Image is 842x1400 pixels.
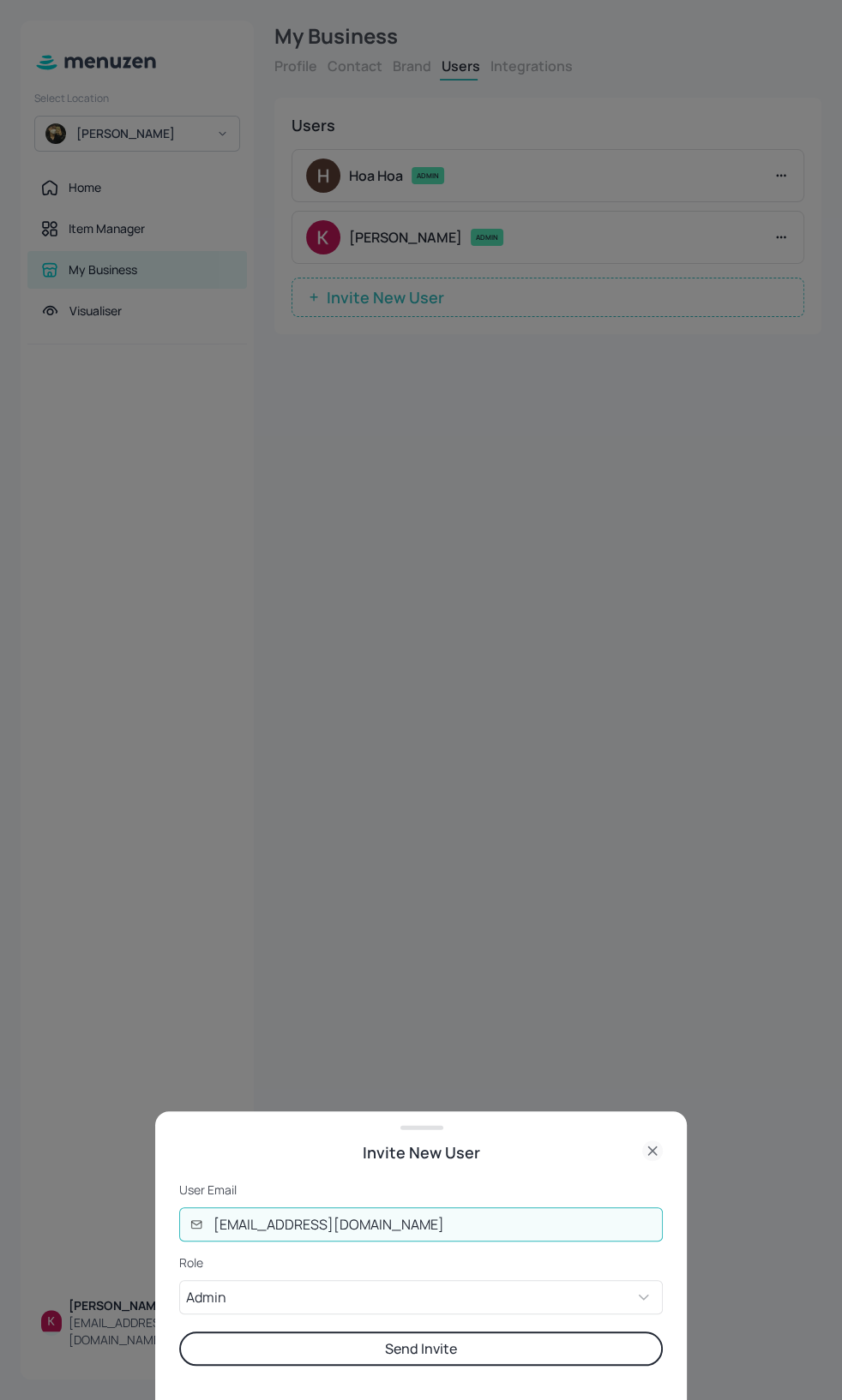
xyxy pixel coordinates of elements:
p: User Email [179,1182,663,1199]
div: Invite New User [179,1140,663,1164]
input: User Email [203,1207,663,1241]
p: Role [179,1254,663,1271]
div: Admin [179,1280,635,1314]
button: Send Invite [179,1331,663,1366]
